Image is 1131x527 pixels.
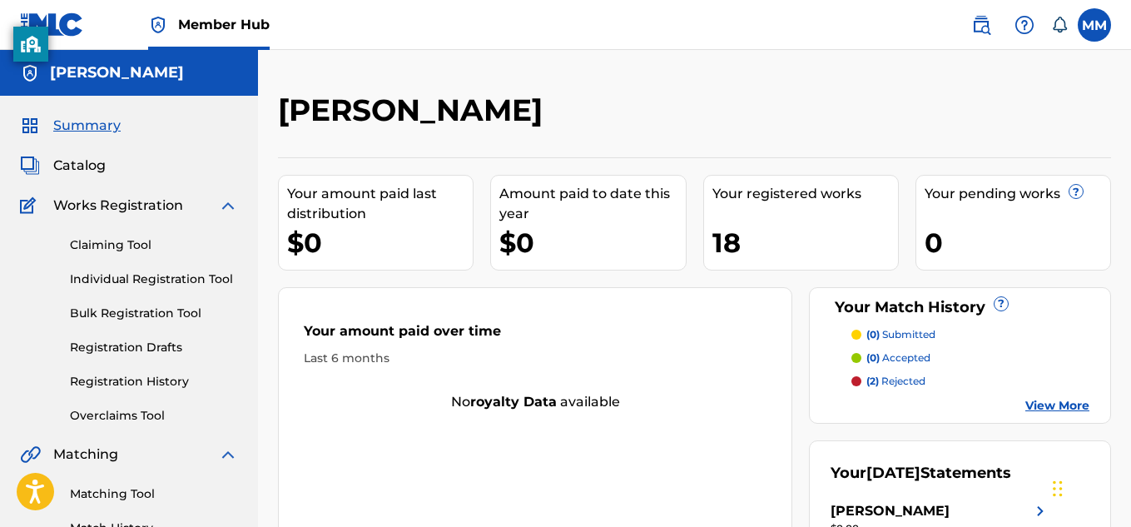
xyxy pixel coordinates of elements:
a: Registration Drafts [70,339,238,356]
div: Your amount paid last distribution [287,184,473,224]
a: Individual Registration Tool [70,271,238,288]
span: [DATE] [866,464,920,482]
img: Catalog [20,156,40,176]
p: rejected [866,374,925,389]
div: [PERSON_NAME] [831,501,950,521]
span: ? [1069,185,1083,198]
h2: [PERSON_NAME] [278,92,551,129]
span: Member Hub [178,15,270,34]
img: Top Rightsholder [148,15,168,35]
a: SummarySummary [20,116,121,136]
a: (0) accepted [851,351,1089,365]
img: Works Registration [20,196,42,216]
div: Notifications [1051,17,1068,33]
span: Catalog [53,156,106,176]
img: Matching [20,445,41,465]
a: (2) rejected [851,374,1089,389]
div: 18 [712,224,898,261]
span: Works Registration [53,196,183,216]
div: Your Statements [831,462,1011,485]
a: Bulk Registration Tool [70,305,238,322]
a: Overclaims Tool [70,407,238,425]
img: MLC Logo [20,12,84,37]
div: Your amount paid over time [304,321,766,350]
div: 0 [925,224,1110,261]
div: $0 [287,224,473,261]
span: (0) [866,328,880,341]
img: expand [218,196,238,216]
div: No available [279,392,791,412]
div: Your pending works [925,184,1110,204]
p: accepted [866,351,930,365]
a: Registration History [70,373,238,390]
div: Your registered works [712,184,898,204]
span: ? [995,297,1008,311]
a: Public Search [965,8,998,42]
button: privacy banner [13,27,48,62]
div: Drag [1053,464,1063,514]
img: help [1014,15,1034,35]
a: Claiming Tool [70,236,238,254]
h5: Melakhi McGruder [50,63,184,82]
p: submitted [866,327,935,342]
div: User Menu [1078,8,1111,42]
div: Help [1008,8,1041,42]
span: Summary [53,116,121,136]
span: Matching [53,445,118,465]
div: Amount paid to date this year [499,184,685,224]
div: $0 [499,224,685,261]
span: (2) [866,375,879,387]
a: CatalogCatalog [20,156,106,176]
span: (0) [866,351,880,364]
a: Matching Tool [70,485,238,503]
div: Your Match History [831,296,1089,319]
div: Last 6 months [304,350,766,367]
img: right chevron icon [1030,501,1050,521]
img: expand [218,445,238,465]
iframe: Chat Widget [1048,447,1131,527]
iframe: Resource Center [1084,314,1131,448]
a: (0) submitted [851,327,1089,342]
img: search [971,15,991,35]
a: View More [1025,397,1089,415]
img: Accounts [20,63,40,83]
strong: royalty data [470,394,557,410]
img: Summary [20,116,40,136]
